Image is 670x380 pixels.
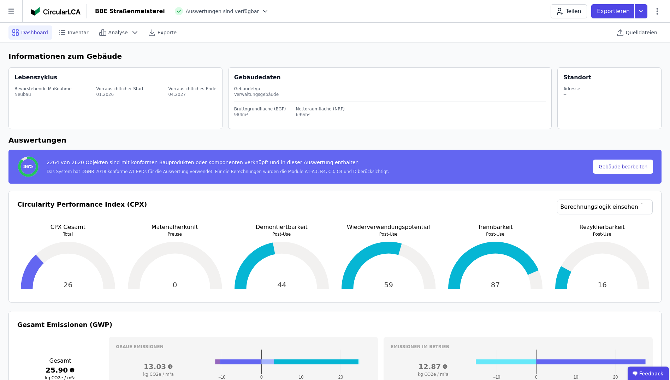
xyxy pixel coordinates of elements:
[14,92,72,97] div: Neubau
[234,73,552,82] div: Gebäudedaten
[14,73,57,82] div: Lebenszyklus
[116,344,371,350] h3: Graue Emissionen
[68,29,89,36] span: Inventar
[391,344,646,350] h3: Emissionen im betrieb
[47,159,389,169] div: 2264 von 2620 Objekten sind mit konformen Bauprodukten oder Komponenten verknüpft und in dieser A...
[168,92,216,97] div: 04.2027
[96,92,144,97] div: 01.2026
[96,86,144,92] div: Vorrausichtlicher Start
[8,135,662,145] h6: Auswertungen
[391,372,476,377] h3: kg CO2e / m²a
[116,372,201,377] h3: kg CO2e / m²a
[234,86,546,92] div: Gebäudetyp
[17,320,653,330] h3: Gesamt Emissionen (GWP)
[186,8,259,15] span: Auswertungen sind verfügbar
[108,29,128,36] span: Analyse
[338,223,439,231] p: Wiederverwendungspotential
[296,106,345,112] div: Nettoraumfläche (NRF)
[231,223,332,231] p: Demontiertbarkeit
[8,51,662,62] h6: Informationen zum Gebäude
[95,7,165,16] div: BBE Straßenmeisterei
[557,200,653,214] a: Berechnungslogik einsehen
[31,7,81,16] img: Concular
[116,362,201,372] h3: 13.03
[124,231,226,237] p: Preuse
[552,231,653,237] p: Post-Use
[168,86,216,92] div: Vorrausichtliches Ende
[552,223,653,231] p: Rezyklierbarkeit
[17,357,103,365] h3: Gesamt
[445,231,546,237] p: Post-Use
[626,29,657,36] span: Quelldateien
[391,362,476,372] h3: 12.87
[551,4,587,18] button: Teilen
[445,223,546,231] p: Trennbarkeit
[597,7,631,16] p: Exportieren
[563,86,580,92] div: Adresse
[17,200,147,223] h3: Circularity Performance Index (CPX)
[338,231,439,237] p: Post-Use
[234,92,546,97] div: Verwaltungsgebäude
[124,223,226,231] p: Materialherkunft
[563,92,580,97] div: --
[17,365,103,375] h3: 25.90
[21,29,48,36] span: Dashboard
[234,106,286,112] div: Bruttogrundfläche (BGF)
[563,73,591,82] div: Standort
[14,86,72,92] div: Bevorstehende Maßnahme
[158,29,177,36] span: Exporte
[17,231,119,237] p: Total
[296,112,345,117] div: 699m²
[593,160,653,174] button: Gebäude bearbeiten
[231,231,332,237] p: Post-Use
[23,164,34,169] span: 86%
[47,169,389,174] div: Das System hat DGNB 2018 konforme A1 EPDs für die Auswertung verwendet. Für die Berechnungen wurd...
[234,112,286,117] div: 984m²
[17,223,119,231] p: CPX Gesamt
